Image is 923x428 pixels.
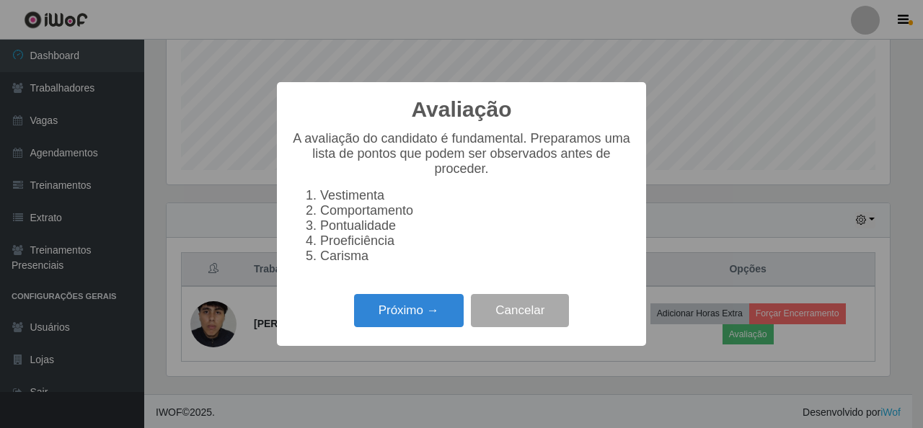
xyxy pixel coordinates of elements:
button: Próximo → [354,294,464,328]
li: Proeficiência [320,233,632,249]
p: A avaliação do candidato é fundamental. Preparamos uma lista de pontos que podem ser observados a... [291,131,632,177]
h2: Avaliação [412,97,512,122]
button: Cancelar [471,294,569,328]
li: Carisma [320,249,632,264]
li: Vestimenta [320,188,632,203]
li: Comportamento [320,203,632,218]
li: Pontualidade [320,218,632,233]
